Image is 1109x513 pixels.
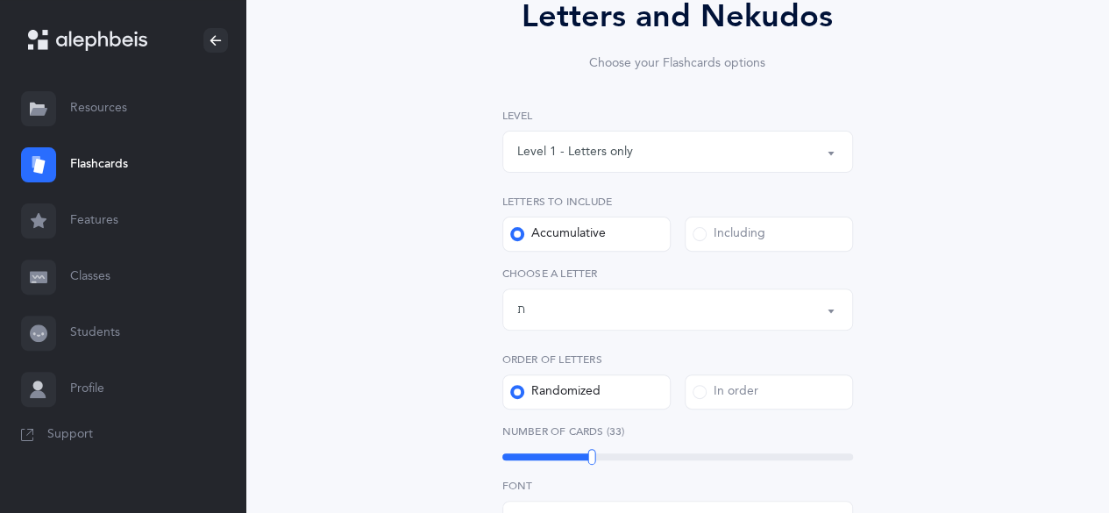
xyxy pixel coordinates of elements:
div: ת [517,301,525,319]
label: Order of letters [502,352,853,367]
label: Number of Cards (33) [502,424,853,439]
button: Level 1 - Letters only [502,131,853,173]
div: Randomized [510,383,601,401]
div: In order [693,383,758,401]
span: Support [47,426,93,444]
label: Letters to include [502,194,853,210]
label: Choose a letter [502,266,853,281]
label: Level [502,108,853,124]
div: Including [693,225,765,243]
label: Font [502,478,853,494]
div: Accumulative [510,225,606,243]
div: Level 1 - Letters only [517,143,633,161]
button: ת [502,289,853,331]
div: Choose your Flashcards options [453,54,902,73]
